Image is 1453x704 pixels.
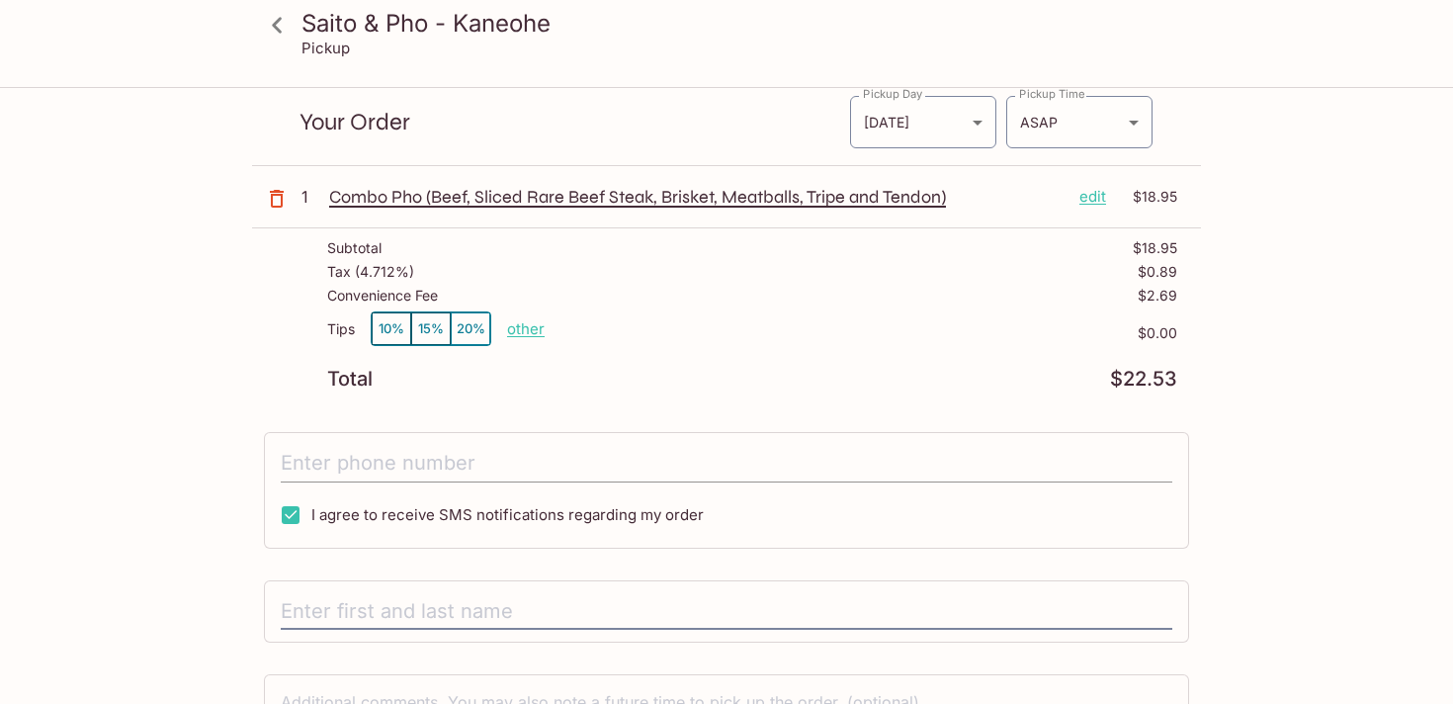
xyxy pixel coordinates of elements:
div: [DATE] [850,96,996,148]
p: $18.95 [1118,186,1177,208]
p: $0.00 [545,325,1177,341]
span: I agree to receive SMS notifications regarding my order [311,505,704,524]
p: Convenience Fee [327,288,438,304]
button: 15% [411,312,451,345]
label: Pickup Time [1019,86,1085,102]
button: other [507,319,545,338]
p: $0.89 [1138,264,1177,280]
p: Combo Pho (Beef, Sliced Rare Beef Steak, Brisket, Meatballs, Tripe and Tendon) [329,186,1064,208]
p: Subtotal [327,240,382,256]
p: Your Order [299,113,849,132]
label: Pickup Day [863,86,922,102]
input: Enter phone number [281,445,1172,483]
p: $22.53 [1110,370,1177,389]
p: edit [1079,186,1106,208]
input: Enter first and last name [281,593,1172,631]
button: 20% [451,312,490,345]
p: $18.95 [1133,240,1177,256]
div: ASAP [1006,96,1153,148]
p: $2.69 [1138,288,1177,304]
p: Tips [327,321,355,337]
p: Pickup [301,39,350,57]
button: 10% [372,312,411,345]
p: 1 [301,186,321,208]
h3: Saito & Pho - Kaneohe [301,8,1185,39]
p: Tax ( 4.712% ) [327,264,414,280]
p: Total [327,370,373,389]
